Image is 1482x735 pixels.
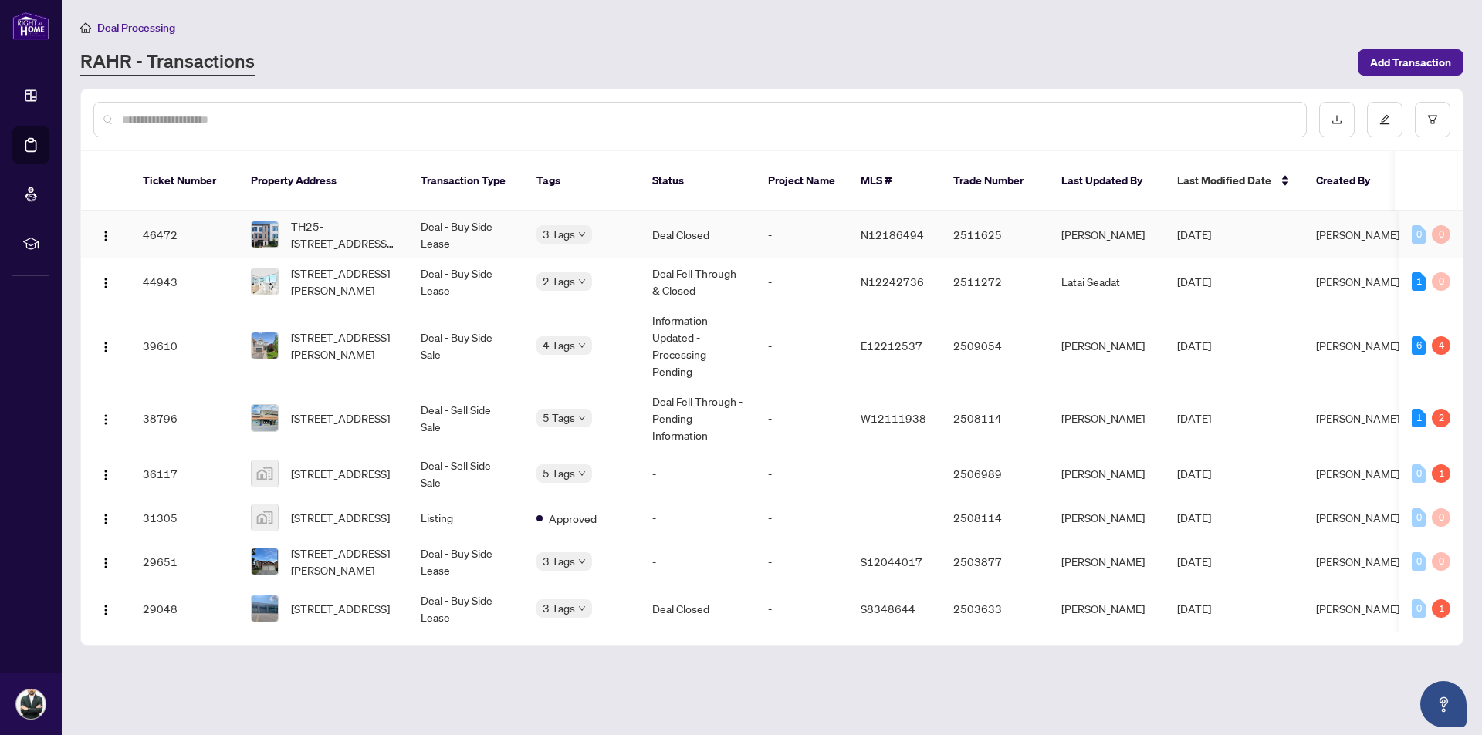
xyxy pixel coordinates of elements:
td: [PERSON_NAME] [1049,211,1165,258]
img: thumbnail-img [252,221,278,248]
td: 2503633 [941,585,1049,632]
button: Add Transaction [1358,49,1463,76]
span: [DATE] [1177,511,1211,524]
th: Ticket Number [130,151,239,211]
span: [DATE] [1177,467,1211,480]
button: Logo [93,549,118,574]
th: Last Updated By [1049,151,1165,211]
img: thumbnail-img [252,460,278,487]
span: 3 Tags [543,599,575,617]
td: Listing [408,497,524,538]
td: - [640,497,756,538]
span: [DATE] [1177,411,1211,425]
img: Logo [100,469,112,481]
div: 0 [1412,225,1426,244]
td: 39610 [130,305,239,386]
img: Logo [100,604,112,616]
span: Add Transaction [1370,50,1451,75]
span: Last Modified Date [1177,172,1271,189]
td: 2508114 [941,386,1049,450]
img: Logo [100,413,112,426]
th: Property Address [239,151,408,211]
th: Tags [524,151,640,211]
td: 46472 [130,211,239,258]
td: Deal - Buy Side Lease [408,538,524,585]
td: 31305 [130,497,239,538]
span: filter [1427,114,1438,125]
td: Deal - Buy Side Sale [408,305,524,386]
th: Status [640,151,756,211]
div: 0 [1432,225,1450,244]
span: [STREET_ADDRESS] [291,600,390,617]
td: Deal - Buy Side Lease [408,211,524,258]
img: thumbnail-img [252,595,278,622]
span: [PERSON_NAME] [1316,228,1399,241]
td: Deal Fell Through - Pending Information [640,386,756,450]
img: Logo [100,277,112,289]
td: Deal - Sell Side Sale [408,450,524,497]
span: [STREET_ADDRESS] [291,465,390,482]
td: - [640,538,756,585]
button: download [1319,102,1355,137]
button: filter [1415,102,1450,137]
th: Project Name [756,151,848,211]
span: Deal Processing [97,21,175,35]
div: 1 [1412,409,1426,427]
span: [PERSON_NAME] [1316,511,1399,524]
span: Approved [549,510,597,527]
span: [PERSON_NAME] [1316,602,1399,615]
div: 0 [1412,464,1426,483]
td: - [756,450,848,497]
img: thumbnail-img [252,504,278,531]
div: 1 [1412,272,1426,291]
img: logo [12,12,49,40]
span: down [578,278,586,285]
span: 5 Tags [543,464,575,482]
td: [PERSON_NAME] [1049,585,1165,632]
button: edit [1367,102,1402,137]
td: - [756,386,848,450]
img: Logo [100,557,112,569]
button: Logo [93,222,118,247]
span: 4 Tags [543,336,575,354]
td: Deal - Sell Side Sale [408,386,524,450]
td: 2511272 [941,258,1049,305]
span: E12212537 [861,339,922,352]
span: [STREET_ADDRESS] [291,410,390,427]
a: RAHR - Transactions [80,49,255,76]
div: 1 [1432,599,1450,618]
span: 5 Tags [543,409,575,427]
span: 3 Tags [543,225,575,243]
img: Logo [100,341,112,353]
span: 3 Tags [543,552,575,570]
span: [STREET_ADDRESS][PERSON_NAME] [291,329,396,362]
img: Logo [100,230,112,242]
span: down [578,605,586,612]
td: - [756,585,848,632]
span: download [1331,114,1342,125]
span: [STREET_ADDRESS] [291,509,390,526]
img: Logo [100,513,112,525]
span: edit [1379,114,1390,125]
td: Deal Closed [640,211,756,258]
span: [DATE] [1177,602,1211,615]
div: 1 [1432,464,1450,483]
td: [PERSON_NAME] [1049,538,1165,585]
td: 44943 [130,258,239,305]
div: 0 [1432,552,1450,571]
span: [PERSON_NAME] [1316,339,1399,352]
div: 0 [1412,599,1426,618]
td: - [756,538,848,585]
td: [PERSON_NAME] [1049,386,1165,450]
div: 4 [1432,336,1450,355]
td: - [640,450,756,497]
span: [DATE] [1177,339,1211,352]
td: Deal - Buy Side Lease [408,585,524,632]
button: Logo [93,333,118,358]
span: [PERSON_NAME] [1316,275,1399,288]
td: - [756,211,848,258]
span: [STREET_ADDRESS][PERSON_NAME] [291,545,396,578]
td: 29651 [130,538,239,585]
div: 0 [1412,508,1426,527]
div: 2 [1432,409,1450,427]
